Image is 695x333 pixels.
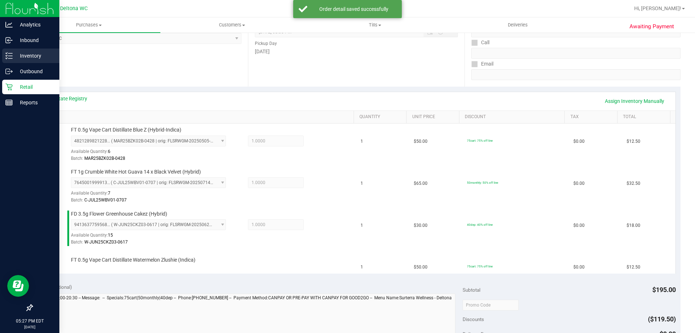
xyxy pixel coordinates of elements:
a: Quantity [359,114,404,120]
span: Hi, [PERSON_NAME]! [634,5,681,11]
p: Reports [13,98,56,107]
label: Email [471,59,493,69]
a: Purchases [17,17,160,33]
span: Batch: [71,240,83,245]
span: Deltona WC [60,5,88,12]
span: $18.00 [627,222,640,229]
span: Batch: [71,197,83,203]
span: FT 1g Crumble White Hot Guava 14 x Black Velvet (Hybrid) [71,168,201,175]
span: FT 0.5g Vape Cart Distillate Watermelon Zlushie (Indica) [71,257,195,263]
p: Inbound [13,36,56,45]
span: Discounts [463,313,484,326]
span: $50.00 [414,264,427,271]
span: $0.00 [573,264,585,271]
span: Batch: [71,156,83,161]
span: Tills [304,22,446,28]
span: $0.00 [573,222,585,229]
inline-svg: Retail [5,83,13,91]
inline-svg: Outbound [5,68,13,75]
p: Analytics [13,20,56,29]
input: Format: (999) 999-9999 [471,48,681,59]
span: $195.00 [652,286,676,294]
span: 1 [361,264,363,271]
span: 1 [361,222,363,229]
span: Subtotal [463,287,480,293]
inline-svg: Inventory [5,52,13,59]
a: SKU [43,114,351,120]
div: Available Quantity: [71,230,234,244]
span: 50monthly: 50% off line [467,181,498,184]
inline-svg: Reports [5,99,13,106]
span: C-JUL25WBV01-0707 [84,197,127,203]
p: Inventory [13,51,56,60]
span: 40dep: 40% off line [467,223,493,226]
a: Deliveries [446,17,589,33]
p: [DATE] [3,324,56,330]
inline-svg: Analytics [5,21,13,28]
span: FT 0.5g Vape Cart Distillate Blue Z (Hybrid-Indica) [71,126,181,133]
a: View State Registry [44,95,87,102]
input: Promo Code [463,300,519,311]
div: [DATE] [255,48,458,55]
span: ($119.50) [648,315,676,323]
span: 6 [108,149,110,154]
p: Retail [13,83,56,91]
inline-svg: Inbound [5,37,13,44]
a: Total [623,114,667,120]
iframe: Resource center [7,275,29,297]
span: $65.00 [414,180,427,187]
span: $30.00 [414,222,427,229]
span: W-JUN25CKZ03-0617 [84,240,128,245]
span: 75cart: 75% off line [467,139,493,142]
p: 05:27 PM EDT [3,318,56,324]
a: Unit Price [412,114,456,120]
label: Pickup Day [255,40,277,47]
a: Tax [570,114,615,120]
span: $0.00 [573,180,585,187]
span: 75cart: 75% off line [467,265,493,268]
span: Customers [161,22,303,28]
span: $32.50 [627,180,640,187]
span: FD 3.5g Flower Greenhouse Cakez (Hybrid) [71,211,167,217]
span: 15 [108,233,113,238]
span: Deliveries [498,22,538,28]
span: 7 [108,191,110,196]
a: Customers [160,17,303,33]
span: Purchases [17,22,160,28]
span: MAR25BZK02B-0428 [84,156,125,161]
p: Outbound [13,67,56,76]
div: Available Quantity: [71,146,234,161]
span: $12.50 [627,264,640,271]
span: $12.50 [627,138,640,145]
a: Discount [465,114,562,120]
span: 1 [361,180,363,187]
span: 1 [361,138,363,145]
span: $0.00 [573,138,585,145]
span: $50.00 [414,138,427,145]
div: Order detail saved successfully [311,5,396,13]
div: Available Quantity: [71,188,234,202]
label: Call [471,37,489,48]
span: Awaiting Payment [629,22,674,31]
a: Assign Inventory Manually [600,95,669,107]
a: Tills [303,17,446,33]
